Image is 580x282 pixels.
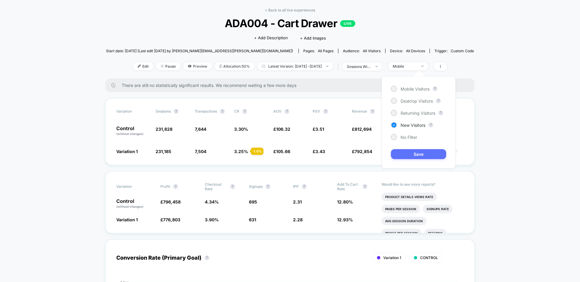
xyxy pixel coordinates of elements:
p: LIVE [340,20,355,27]
li: Profit Per Session [382,229,421,237]
span: Profit [160,184,170,189]
span: Variation 1 [383,255,401,260]
li: Returns [424,229,446,237]
button: ? [436,98,441,103]
li: Product Details Views Rate [382,193,437,201]
span: CONTROL [420,255,438,260]
span: IPP [293,184,299,189]
span: 231,828 [156,127,172,132]
button: ? [173,184,178,189]
span: 3.30 % [234,127,248,132]
a: < Back to all live experiences [265,8,315,12]
button: ? [433,86,437,91]
div: sessions with impression [347,64,371,69]
span: 2.28 [293,217,303,222]
span: (without changes) [116,132,143,136]
span: Pause [156,62,180,70]
img: end [161,65,164,68]
span: There are still no statistically significant results. We recommend waiting a few more days [122,83,462,88]
span: 4.34 % [205,199,219,204]
span: + Add Description [254,35,288,41]
span: £ [160,199,181,204]
button: ? [285,109,289,114]
span: £ [273,127,290,132]
span: Returning Visitors [401,111,435,116]
span: Mobile Visitors [401,86,430,91]
p: Would like to see more reports? [382,182,464,187]
span: Variation 1 [116,149,138,154]
span: (without changes) [116,205,143,208]
span: £ [352,127,372,132]
span: Add To Cart Rate [337,182,359,191]
span: Custom Code [451,49,474,53]
span: | [336,62,342,71]
img: end [375,66,378,67]
span: 7,504 [195,149,206,154]
span: 231,185 [156,149,171,154]
span: Latest Version: [DATE] - [DATE] [257,62,333,70]
li: Avg Session Duration [382,217,427,225]
button: ? [370,109,375,114]
img: edit [138,65,141,68]
div: Pages: [303,49,333,53]
span: Device: [385,49,430,53]
span: 3.25 % [234,149,248,154]
span: PSV [313,109,320,114]
span: Edit [133,62,153,70]
div: - 1.6 % [251,148,263,155]
span: £ [313,149,325,154]
span: Allocation: 50% [215,62,254,70]
button: ? [323,109,328,114]
span: 7,644 [195,127,206,132]
img: calendar [262,65,265,68]
button: Save [391,149,446,159]
span: 3.51 [315,127,324,132]
button: ? [242,109,247,114]
span: £ [313,127,324,132]
span: 106.32 [276,127,290,132]
span: Preview [183,62,212,70]
span: ADA004 - Cart Drawer [124,17,456,30]
span: 796,458 [163,199,181,204]
button: ? [428,123,433,127]
button: ? [438,111,443,115]
span: Transactions [195,109,217,114]
span: 695 [249,199,257,204]
button: ? [302,184,307,189]
button: ? [230,184,235,189]
span: 776,803 [163,217,180,222]
li: Pages Per Session [382,205,420,213]
span: Revenue [352,109,367,114]
p: Control [116,126,150,136]
button: ? [205,255,209,260]
span: Sessions [156,109,171,114]
button: ? [266,184,270,189]
span: all pages [318,49,333,53]
span: all devices [406,49,425,53]
span: Variation [116,182,150,191]
span: All Visitors [363,49,381,53]
span: AOV [273,109,282,114]
button: ? [220,109,225,114]
div: Trigger: [434,49,474,53]
span: CR [234,109,239,114]
span: + Add Images [300,36,326,40]
button: ? [174,109,179,114]
span: £ [352,149,372,154]
span: £ [160,217,180,222]
p: Control [116,199,154,209]
img: end [421,66,424,67]
span: No Filter [401,135,417,140]
li: Signups Rate [423,205,453,213]
span: 631 [249,217,256,222]
span: Start date: [DATE] (Last edit [DATE] by [PERSON_NAME][EMAIL_ADDRESS][PERSON_NAME][DOMAIN_NAME]) [106,49,293,53]
span: 3.43 [315,149,325,154]
span: 2.31 [293,199,302,204]
span: £ [273,149,290,154]
div: Mobile [393,64,417,69]
span: 12.93 % [337,217,353,222]
span: New Visitors [401,123,425,128]
span: Checkout Rate [205,182,227,191]
span: Variation [116,109,150,114]
span: 812,694 [355,127,372,132]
